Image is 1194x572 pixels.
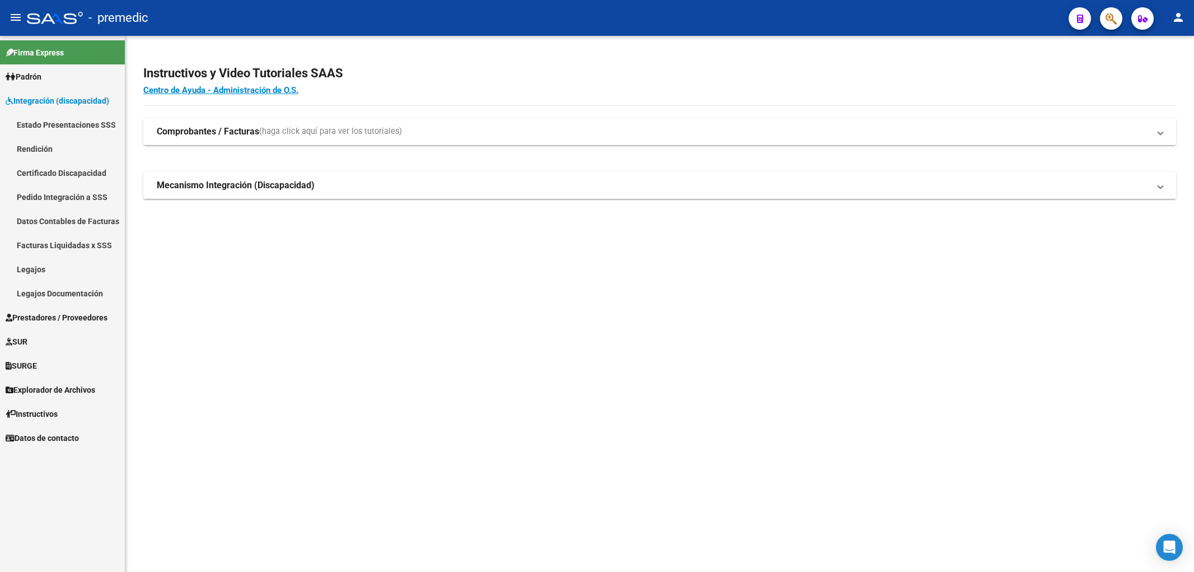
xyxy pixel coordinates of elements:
[6,408,58,420] span: Instructivos
[6,384,95,396] span: Explorador de Archivos
[143,85,298,95] a: Centro de Ayuda - Administración de O.S.
[1172,11,1185,24] mat-icon: person
[6,360,37,372] span: SURGE
[143,118,1176,145] mat-expansion-panel-header: Comprobantes / Facturas(haga click aquí para ver los tutoriales)
[259,125,402,138] span: (haga click aquí para ver los tutoriales)
[9,11,22,24] mat-icon: menu
[6,71,41,83] span: Padrón
[6,311,107,324] span: Prestadores / Proveedores
[143,172,1176,199] mat-expansion-panel-header: Mecanismo Integración (Discapacidad)
[6,432,79,444] span: Datos de contacto
[88,6,148,30] span: - premedic
[157,179,315,192] strong: Mecanismo Integración (Discapacidad)
[1156,534,1183,561] div: Open Intercom Messenger
[157,125,259,138] strong: Comprobantes / Facturas
[6,336,27,348] span: SUR
[6,46,64,59] span: Firma Express
[143,63,1176,84] h2: Instructivos y Video Tutoriales SAAS
[6,95,109,107] span: Integración (discapacidad)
